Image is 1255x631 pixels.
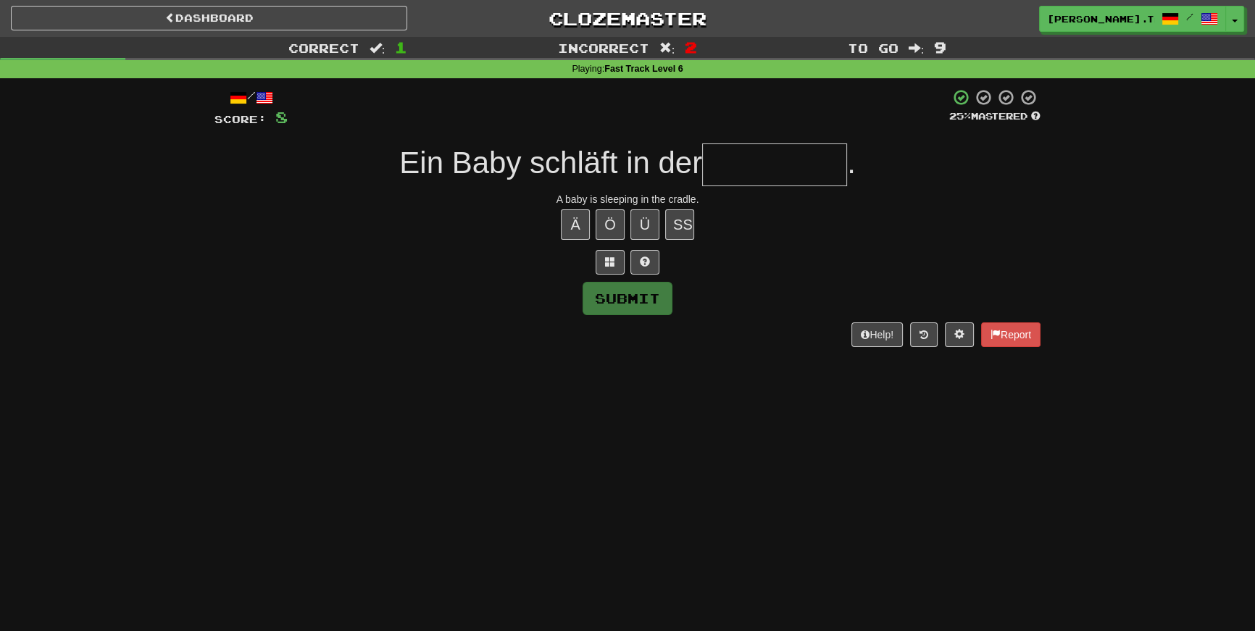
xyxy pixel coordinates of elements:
button: Round history (alt+y) [910,322,938,347]
a: Dashboard [11,6,407,30]
span: : [659,42,675,54]
button: Report [981,322,1041,347]
button: Help! [851,322,903,347]
a: [PERSON_NAME].tang / [1039,6,1226,32]
span: . [847,146,856,180]
span: : [370,42,385,54]
strong: Fast Track Level 6 [604,64,683,74]
span: Incorrect [558,41,649,55]
span: 8 [275,108,288,126]
span: 1 [395,38,407,56]
button: SS [665,209,694,240]
span: Correct [288,41,359,55]
span: / [1186,12,1193,22]
span: 25 % [949,110,971,122]
button: Switch sentence to multiple choice alt+p [596,250,625,275]
button: Ö [596,209,625,240]
span: : [909,42,925,54]
div: Mastered [949,110,1041,123]
div: A baby is sleeping in the cradle. [214,192,1041,206]
span: 2 [685,38,697,56]
button: Ü [630,209,659,240]
button: Single letter hint - you only get 1 per sentence and score half the points! alt+h [630,250,659,275]
span: Score: [214,113,267,125]
a: Clozemaster [429,6,825,31]
span: Ein Baby schläft in der [399,146,702,180]
div: / [214,88,288,106]
button: Ä [561,209,590,240]
span: [PERSON_NAME].tang [1047,12,1154,25]
span: 9 [934,38,946,56]
button: Submit [583,282,672,315]
span: To go [848,41,898,55]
